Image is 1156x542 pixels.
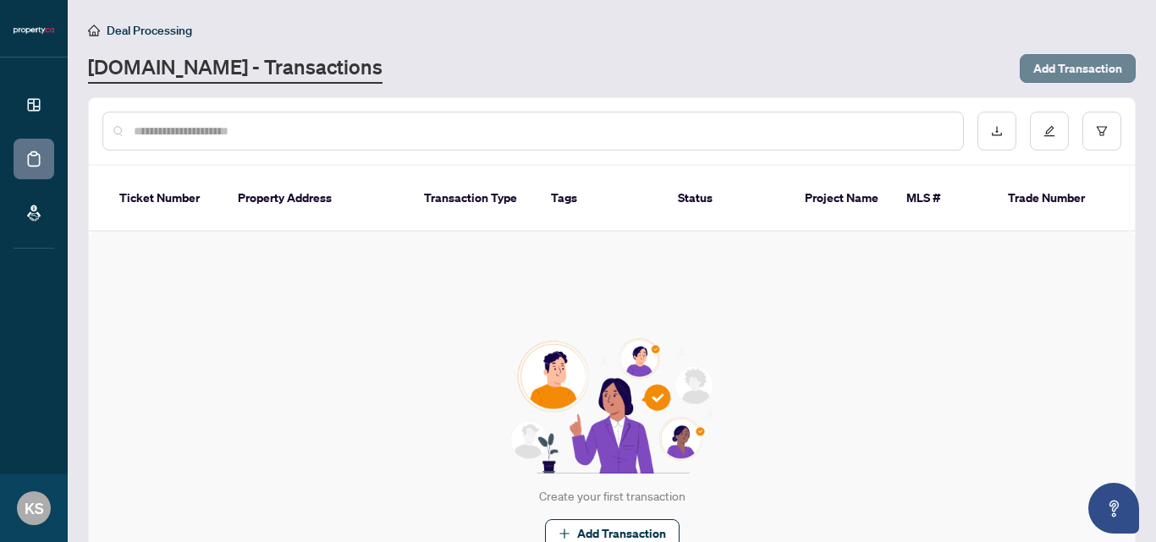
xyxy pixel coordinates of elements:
[1020,54,1136,83] button: Add Transaction
[410,166,537,232] th: Transaction Type
[88,53,383,84] a: [DOMAIN_NAME] - Transactions
[106,166,224,232] th: Ticket Number
[88,25,100,36] span: home
[537,166,664,232] th: Tags
[539,487,685,506] div: Create your first transaction
[994,166,1113,232] th: Trade Number
[14,25,54,36] img: logo
[1088,483,1139,534] button: Open asap
[1082,112,1121,151] button: filter
[25,496,44,520] span: KS
[1043,125,1055,137] span: edit
[503,338,721,474] img: Null State Icon
[559,528,570,539] span: plus
[1033,55,1122,82] span: Add Transaction
[893,166,994,232] th: MLS #
[991,125,1003,137] span: download
[1096,125,1108,137] span: filter
[977,112,1016,151] button: download
[664,166,791,232] th: Status
[224,166,410,232] th: Property Address
[1030,112,1069,151] button: edit
[791,166,893,232] th: Project Name
[107,23,192,38] span: Deal Processing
